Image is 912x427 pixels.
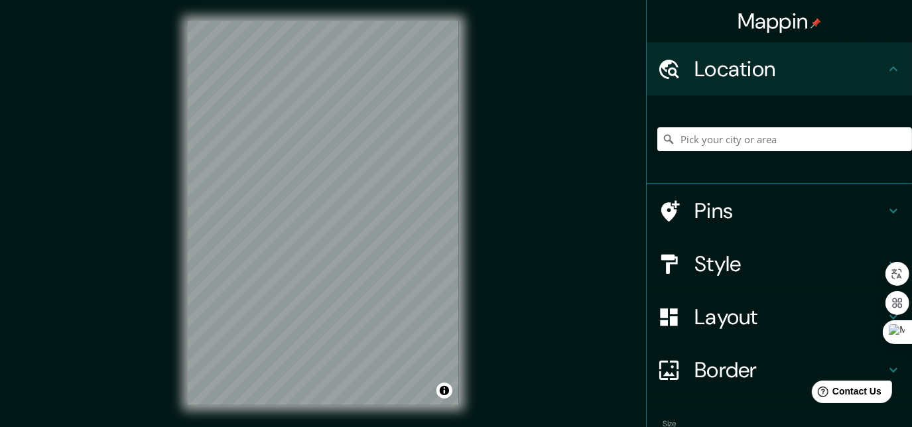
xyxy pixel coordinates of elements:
[657,127,912,151] input: Pick your city or area
[811,18,821,29] img: pin-icon.png
[794,375,897,412] iframe: Help widget launcher
[694,198,885,224] h4: Pins
[694,251,885,277] h4: Style
[694,357,885,383] h4: Border
[694,304,885,330] h4: Layout
[694,56,885,82] h4: Location
[647,290,912,343] div: Layout
[647,42,912,95] div: Location
[647,343,912,396] div: Border
[647,184,912,237] div: Pins
[188,21,459,405] canvas: Map
[436,383,452,398] button: Toggle attribution
[738,8,822,34] h4: Mappin
[647,237,912,290] div: Style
